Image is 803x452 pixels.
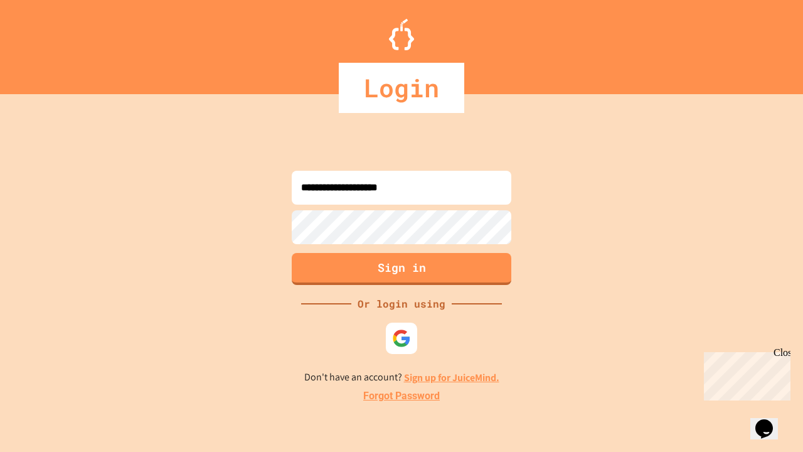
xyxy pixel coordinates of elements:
p: Don't have an account? [304,370,499,385]
a: Forgot Password [363,389,440,404]
img: Logo.svg [389,19,414,50]
div: Or login using [351,296,452,311]
button: Sign in [292,253,511,285]
iframe: chat widget [750,402,790,439]
div: Chat with us now!Close [5,5,87,80]
iframe: chat widget [699,347,790,401]
img: google-icon.svg [392,329,411,348]
div: Login [339,63,464,113]
a: Sign up for JuiceMind. [404,371,499,384]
